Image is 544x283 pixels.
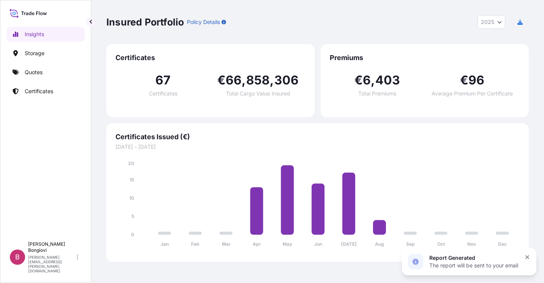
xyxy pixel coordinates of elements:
a: Insights [6,27,85,42]
span: 2025 [481,18,494,26]
p: Insights [25,30,44,38]
p: Insured Portfolio [106,16,184,28]
p: Policy Details [187,18,220,26]
span: 67 [155,74,171,86]
p: [PERSON_NAME][EMAIL_ADDRESS][PERSON_NAME][DOMAIN_NAME] [28,255,75,273]
tspan: [DATE] [341,241,357,247]
tspan: 15 [130,177,134,183]
div: Report Generated [429,254,518,262]
tspan: Nov [467,241,476,247]
a: Certificates [6,84,85,99]
tspan: Oct [437,241,445,247]
tspan: 10 [129,195,134,201]
span: 306 [274,74,299,86]
tspan: 20 [128,161,134,166]
tspan: May [283,241,293,247]
span: , [242,74,246,86]
p: [PERSON_NAME] Bongiovi [28,241,75,253]
span: [DATE] - [DATE] [115,143,520,151]
div: 1 notification. [402,248,536,275]
p: Certificates [25,87,53,95]
span: Premiums [330,53,520,62]
tspan: 0 [131,232,134,237]
span: Total Premiums [358,91,396,96]
tspan: Jan [161,241,169,247]
p: Storage [25,49,44,57]
span: , [270,74,274,86]
tspan: Sep [406,241,415,247]
span: 96 [468,74,484,86]
span: Certificates [115,53,305,62]
tspan: Jun [314,241,322,247]
span: 6 [363,74,371,86]
span: € [460,74,468,86]
span: 858 [246,74,270,86]
button: Fermer [524,254,530,260]
span: 66 [226,74,242,86]
a: Quotes [6,65,85,80]
span: € [354,74,363,86]
a: Storage [6,46,85,61]
tspan: Feb [191,241,199,247]
button: Year Selector [478,15,505,29]
span: B [15,253,20,261]
span: 403 [375,74,400,86]
span: , [371,74,375,86]
p: Quotes [25,68,43,76]
tspan: Apr [253,241,261,247]
span: Total Cargo Value Insured [226,91,290,96]
div: The report will be sent to your email [429,262,518,269]
tspan: 5 [131,213,134,219]
tspan: Dec [498,241,507,247]
tspan: Aug [375,241,384,247]
span: Certificates Issued (€) [115,132,520,141]
tspan: Mar [222,241,231,247]
span: Average Premium Per Certificate [432,91,513,96]
span: Certificates [149,91,177,96]
span: € [217,74,226,86]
